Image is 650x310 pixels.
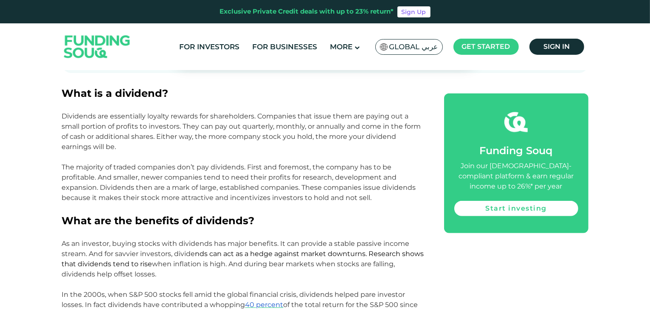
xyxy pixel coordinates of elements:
[454,161,578,192] div: Join our [DEMOGRAPHIC_DATA]-compliant platform & earn regular income up to 26%* per year
[380,43,388,51] img: SA Flag
[529,39,584,55] a: Sign in
[62,112,421,151] span: Dividends are essentially loyalty rewards for shareholders. Companies that issue them are paying ...
[62,163,416,202] span: The majority of traded companies don’t pay dividends. First and foremost, the company has to be p...
[177,40,242,54] a: For Investors
[389,42,438,52] span: Global عربي
[220,7,394,17] div: Exclusive Private Credit deals with up to 23% return*
[62,250,424,268] span: nds can act as a hedge against market downturns. Research shows that dividends tend to rise
[480,144,553,157] span: Funding Souq
[397,6,431,17] a: Sign Up
[543,42,570,51] span: Sign in
[504,110,528,134] img: fsicon
[245,301,284,309] a: 40 percent
[330,42,352,51] span: More
[62,214,255,227] span: What are the benefits of dividends?
[62,87,169,99] span: What is a dividend?
[462,42,510,51] span: Get started
[62,240,424,278] span: As an investor, buying stocks with dividends has major benefits. It can provide a stable passive ...
[250,40,319,54] a: For Businesses
[454,201,578,216] a: Start investing
[56,25,139,68] img: Logo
